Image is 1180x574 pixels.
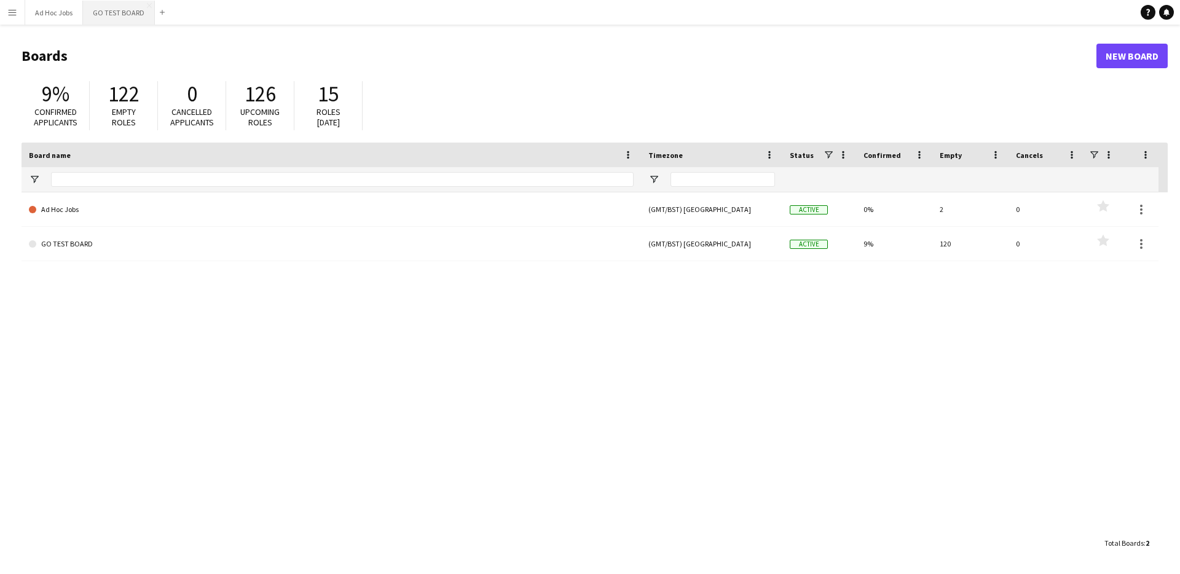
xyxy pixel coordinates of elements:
[25,1,83,25] button: Ad Hoc Jobs
[1016,151,1043,160] span: Cancels
[240,106,280,128] span: Upcoming roles
[22,47,1096,65] h1: Boards
[790,205,828,214] span: Active
[932,227,1009,261] div: 120
[1104,538,1144,548] span: Total Boards
[856,227,932,261] div: 9%
[1146,538,1149,548] span: 2
[108,81,140,108] span: 122
[1009,227,1085,261] div: 0
[1104,531,1149,555] div: :
[29,192,634,227] a: Ad Hoc Jobs
[42,81,69,108] span: 9%
[112,106,136,128] span: Empty roles
[648,174,659,185] button: Open Filter Menu
[790,151,814,160] span: Status
[940,151,962,160] span: Empty
[856,192,932,226] div: 0%
[318,81,339,108] span: 15
[51,172,634,187] input: Board name Filter Input
[641,227,782,261] div: (GMT/BST) [GEOGRAPHIC_DATA]
[1009,192,1085,226] div: 0
[641,192,782,226] div: (GMT/BST) [GEOGRAPHIC_DATA]
[187,81,197,108] span: 0
[34,106,77,128] span: Confirmed applicants
[932,192,1009,226] div: 2
[245,81,276,108] span: 126
[790,240,828,249] span: Active
[648,151,683,160] span: Timezone
[29,151,71,160] span: Board name
[29,227,634,261] a: GO TEST BOARD
[671,172,775,187] input: Timezone Filter Input
[83,1,155,25] button: GO TEST BOARD
[170,106,214,128] span: Cancelled applicants
[1096,44,1168,68] a: New Board
[863,151,901,160] span: Confirmed
[317,106,340,128] span: Roles [DATE]
[29,174,40,185] button: Open Filter Menu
